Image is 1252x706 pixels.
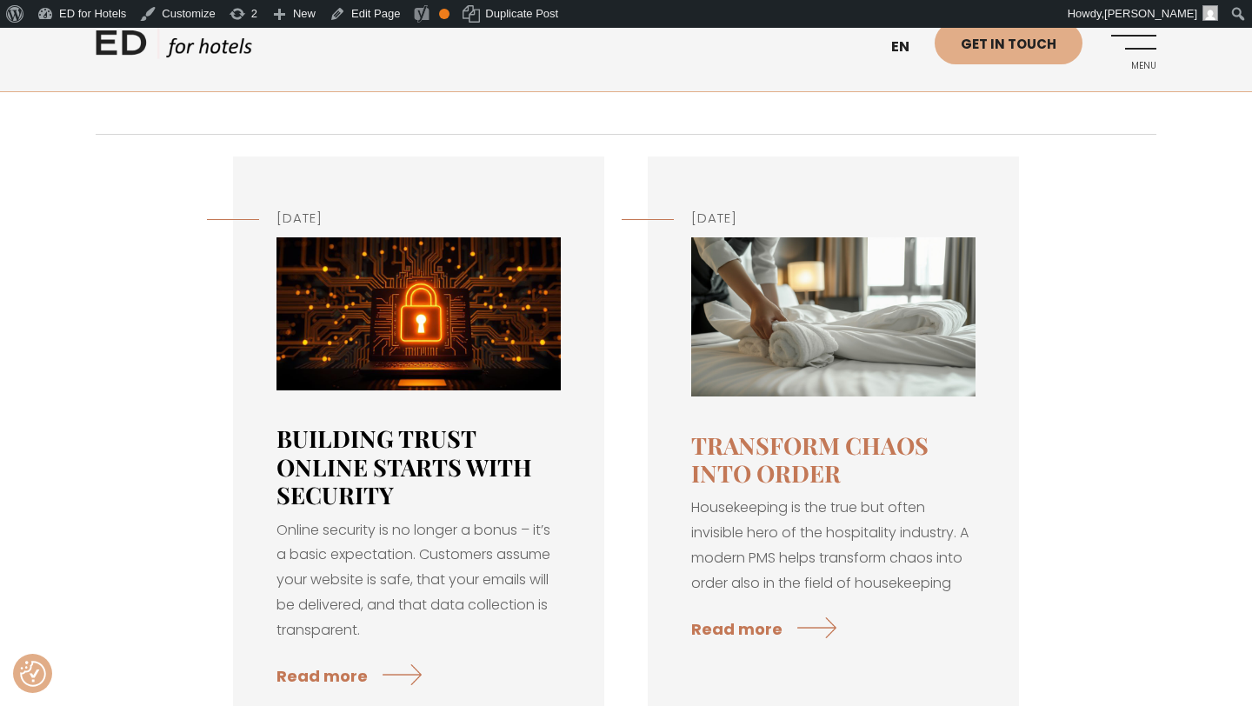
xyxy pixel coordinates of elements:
a: en [882,26,935,69]
span: Menu [1109,61,1156,71]
p: Housekeeping is the true but often invisible hero of the hospitality industry. A modern PMS helps... [691,496,976,596]
a: Get in touch [935,22,1082,64]
a: Transform chaos into order [691,430,929,489]
h5: [DATE] [691,209,976,229]
span: [PERSON_NAME] [1104,7,1197,20]
a: Menu [1109,22,1156,70]
div: OK [439,9,450,19]
a: ED HOTELS [96,26,252,70]
a: Read more [276,652,429,698]
img: Housekeeping I Modern hotel PMS BOUK [691,237,976,396]
img: Revisit consent button [20,661,46,687]
button: Consent Preferences [20,661,46,687]
a: Read more [691,605,843,651]
a: Building Trust Online Starts with Security [276,423,532,510]
h5: [DATE] [276,209,561,229]
p: Online security is no longer a bonus – it’s a basic expectation. Customers assume your website is... [276,518,561,643]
